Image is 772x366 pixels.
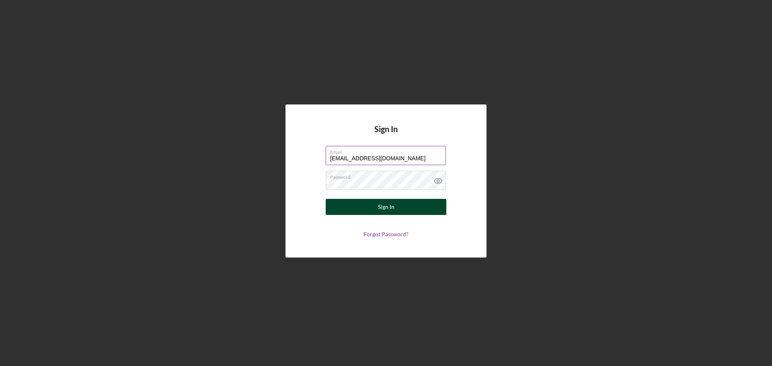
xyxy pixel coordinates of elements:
[326,199,446,215] button: Sign In
[374,125,398,146] h4: Sign In
[330,171,446,180] label: Password
[363,231,409,237] a: Forgot Password?
[330,146,446,155] label: Email
[378,199,394,215] div: Sign In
